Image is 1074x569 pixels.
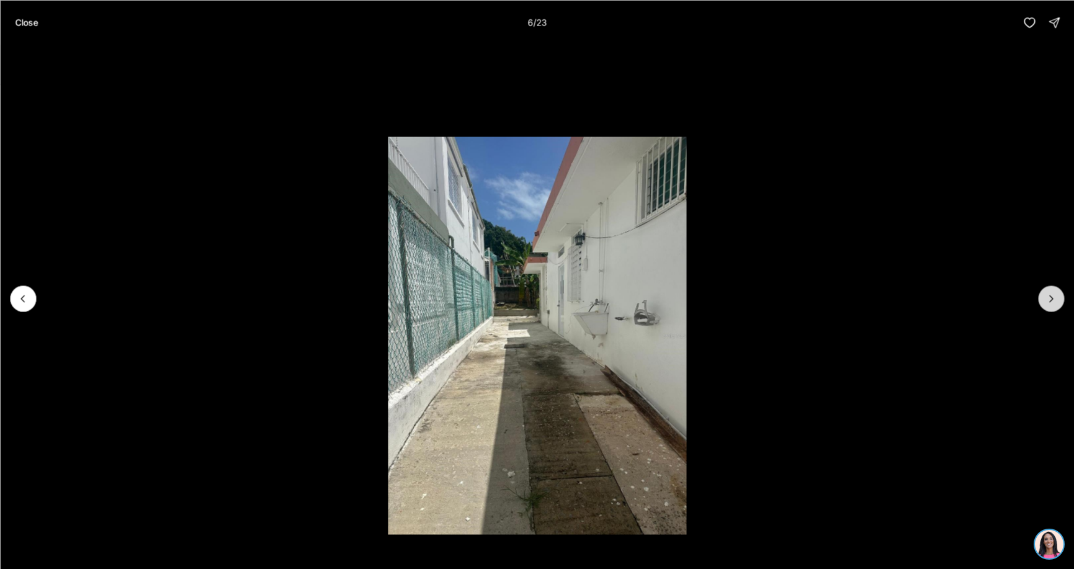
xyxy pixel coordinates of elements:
p: Close [15,17,38,27]
p: 6 / 23 [527,17,547,27]
button: Next slide [1038,285,1064,311]
button: Previous slide [10,285,36,311]
img: be3d4b55-7850-4bcb-9297-a2f9cd376e78.png [7,7,36,36]
button: Close [7,10,45,35]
